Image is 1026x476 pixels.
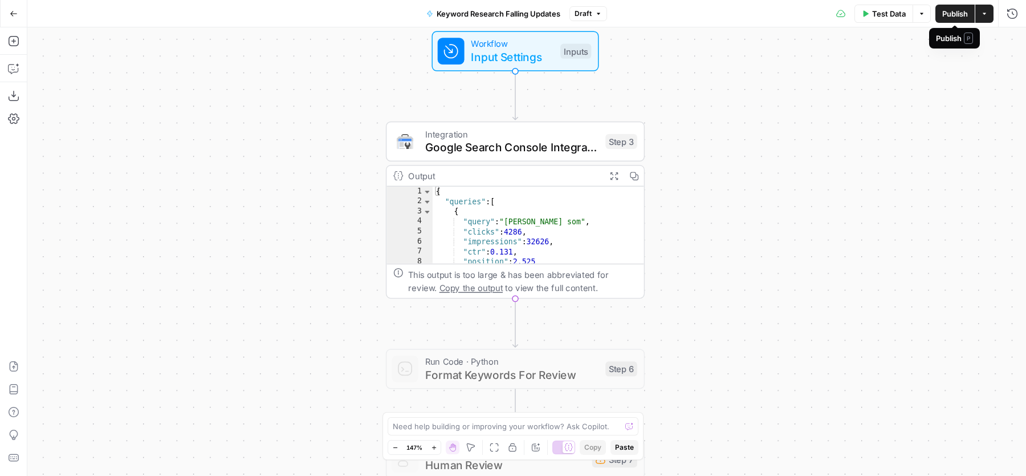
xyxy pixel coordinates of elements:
span: Toggle code folding, rows 2 through 1158 [422,197,431,207]
div: 8 [386,257,433,267]
img: google-search-console.svg [397,134,413,149]
div: Step 7 [592,451,637,467]
span: Human Review [425,457,585,473]
button: Draft [569,6,607,21]
div: IntegrationGoogle Search Console IntegrationStep 3Output{ "queries":[ { "query":"[PERSON_NAME] so... [386,122,645,299]
g: Edge from step_3 to step_6 [513,298,518,347]
span: Copy the output [439,283,503,293]
div: WorkflowInput SettingsInputs [386,31,645,71]
div: 3 [386,207,433,217]
span: Copy [584,442,601,453]
button: Publish [935,5,975,23]
div: 4 [386,217,433,227]
span: Test Data [872,8,906,19]
button: Keyword Research Falling Updates [420,5,567,23]
span: 147% [406,443,422,452]
div: Inputs [560,43,591,58]
div: Publish [936,33,973,44]
div: Run Code · PythonFormat Keywords For ReviewStep 6 [386,349,645,389]
span: Google Search Console Integration [425,139,599,156]
span: Format Keywords For Review [425,366,599,383]
button: Copy [580,440,606,455]
span: Run Code · Python [425,355,599,368]
div: 5 [386,227,433,237]
span: Draft [575,9,592,19]
span: Input Settings [471,49,553,65]
span: Keyword Research Falling Updates [437,8,560,19]
span: Publish [942,8,968,19]
div: 7 [386,247,433,257]
div: Step 3 [605,134,637,149]
div: 6 [386,237,433,247]
span: Workflow [471,37,553,50]
div: 2 [386,197,433,207]
span: Toggle code folding, rows 1 through 1159 [422,187,431,197]
span: Toggle code folding, rows 3 through 9 [422,207,431,217]
div: 1 [386,187,433,197]
span: Paste [615,442,634,453]
div: Output [408,169,598,182]
span: Integration [425,127,599,140]
g: Edge from start to step_3 [513,71,518,120]
button: Test Data [854,5,913,23]
div: Step 6 [605,361,637,376]
div: This output is too large & has been abbreviated for review. to view the full content. [408,268,637,295]
span: P [964,33,973,44]
button: Paste [610,440,638,455]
